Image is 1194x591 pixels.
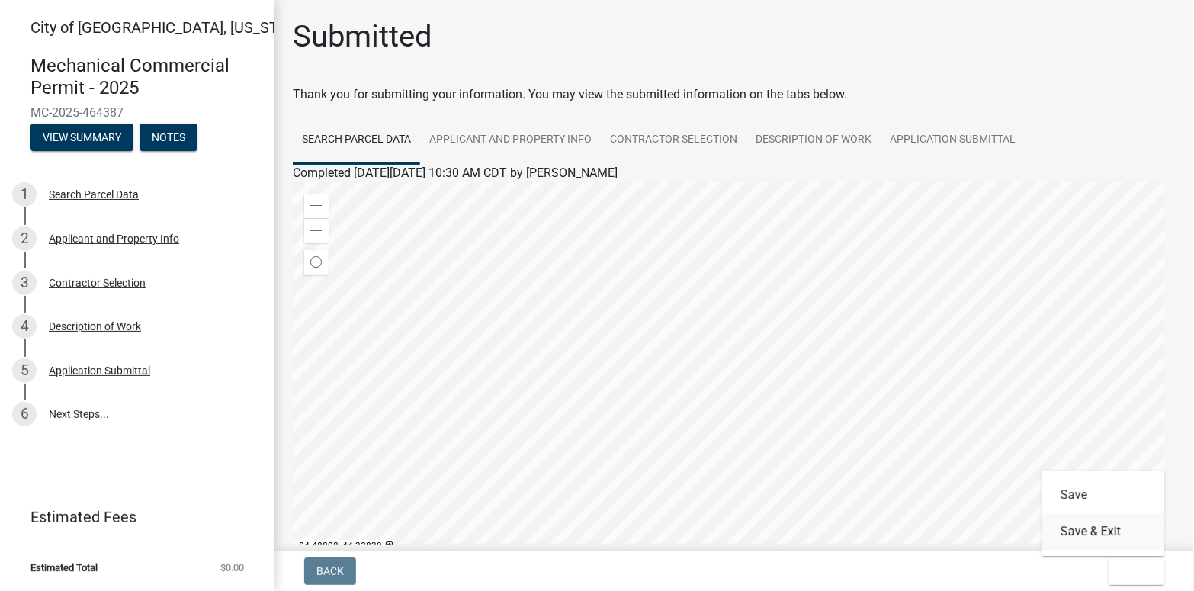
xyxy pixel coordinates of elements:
span: Estimated Total [30,563,98,573]
div: 3 [12,271,37,295]
div: Zoom in [304,194,329,218]
span: City of [GEOGRAPHIC_DATA], [US_STATE] [30,18,308,37]
a: Description of Work [746,116,881,165]
span: Completed [DATE][DATE] 10:30 AM CDT by [PERSON_NAME] [293,165,618,180]
div: Zoom out [304,218,329,243]
div: Contractor Selection [49,278,146,288]
wm-modal-confirm: Summary [30,132,133,144]
a: Applicant and Property Info [420,116,601,165]
div: 4 [12,314,37,339]
a: Estimated Fees [12,502,250,532]
div: Application Submittal [49,365,150,376]
span: MC-2025-464387 [30,105,244,120]
span: $0.00 [220,563,244,573]
div: Thank you for submitting your information. You may view the submitted information on the tabs below. [293,85,1176,104]
div: Description of Work [49,321,141,332]
button: Save [1042,477,1164,513]
button: Back [304,557,356,585]
a: Application Submittal [881,116,1025,165]
div: 1 [12,182,37,207]
div: 6 [12,402,37,426]
h1: Submitted [293,18,432,55]
div: Search Parcel Data [49,189,139,200]
a: Search Parcel Data [293,116,420,165]
div: Find my location [304,250,329,275]
a: Contractor Selection [601,116,746,165]
div: Exit [1042,471,1164,556]
button: Notes [140,124,197,151]
div: 5 [12,358,37,383]
span: Back [316,565,344,577]
button: Exit [1109,557,1164,585]
button: Save & Exit [1042,513,1164,550]
h4: Mechanical Commercial Permit - 2025 [30,55,262,99]
div: Applicant and Property Info [49,233,179,244]
wm-modal-confirm: Notes [140,132,197,144]
button: View Summary [30,124,133,151]
div: 2 [12,226,37,251]
span: Exit [1121,565,1143,577]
